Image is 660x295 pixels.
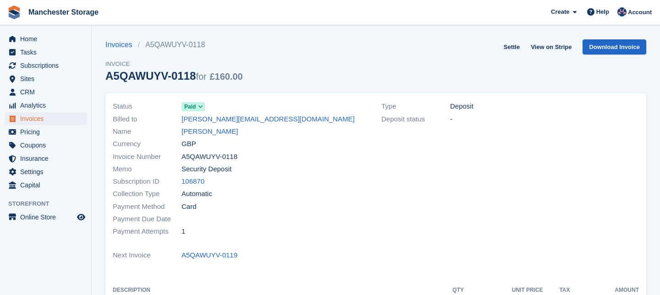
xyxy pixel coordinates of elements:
span: Security Deposit [181,164,231,175]
span: Currency [113,139,181,149]
span: Capital [20,179,75,191]
span: £160.00 [209,71,242,82]
span: Billed to [113,114,181,125]
span: Name [113,126,181,137]
span: Status [113,101,181,112]
span: Tasks [20,46,75,59]
span: Payment Method [113,202,181,212]
a: menu [5,152,87,165]
span: Invoice [105,60,243,69]
span: Memo [113,164,181,175]
a: menu [5,112,87,125]
a: [PERSON_NAME][EMAIL_ADDRESS][DOMAIN_NAME] [181,114,355,125]
a: menu [5,33,87,45]
span: Payment Attempts [113,226,181,237]
a: Settle [500,39,523,55]
span: Pricing [20,126,75,138]
a: menu [5,211,87,224]
span: CRM [20,86,75,98]
span: Payment Due Date [113,214,181,224]
span: Card [181,202,197,212]
span: Invoices [20,112,75,125]
span: for [196,71,206,82]
span: GBP [181,139,196,149]
a: Manchester Storage [25,5,102,20]
a: Paid [181,101,205,112]
span: Deposit [450,101,473,112]
a: menu [5,86,87,98]
span: Sites [20,72,75,85]
a: Download Invoice [583,39,646,55]
span: Online Store [20,211,75,224]
span: Analytics [20,99,75,112]
div: A5QAWUYV-0118 [105,70,243,82]
span: Collection Type [113,189,181,199]
span: Deposit status [381,114,450,125]
span: 1 [181,226,185,237]
span: Type [381,101,450,112]
span: Settings [20,165,75,178]
span: - [450,114,452,125]
span: Create [551,7,569,16]
a: menu [5,72,87,85]
a: Invoices [105,39,138,50]
a: [PERSON_NAME] [181,126,238,137]
span: Storefront [8,199,91,208]
span: Next Invoice [113,250,181,261]
span: Account [628,8,652,17]
a: menu [5,46,87,59]
span: Subscription ID [113,176,181,187]
span: Paid [184,103,196,111]
a: A5QAWUYV-0119 [181,250,237,261]
a: 106870 [181,176,204,187]
a: Preview store [76,212,87,223]
nav: breadcrumbs [105,39,243,50]
a: menu [5,165,87,178]
span: A5QAWUYV-0118 [181,152,237,162]
span: Invoice Number [113,152,181,162]
span: Subscriptions [20,59,75,72]
a: View on Stripe [527,39,575,55]
span: Insurance [20,152,75,165]
a: menu [5,139,87,152]
a: menu [5,126,87,138]
a: menu [5,179,87,191]
span: Automatic [181,189,212,199]
a: menu [5,59,87,72]
a: menu [5,99,87,112]
span: Help [596,7,609,16]
span: Home [20,33,75,45]
img: stora-icon-8386f47178a22dfd0bd8f6a31ec36ba5ce8667c1dd55bd0f319d3a0aa187defe.svg [7,5,21,19]
span: Coupons [20,139,75,152]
